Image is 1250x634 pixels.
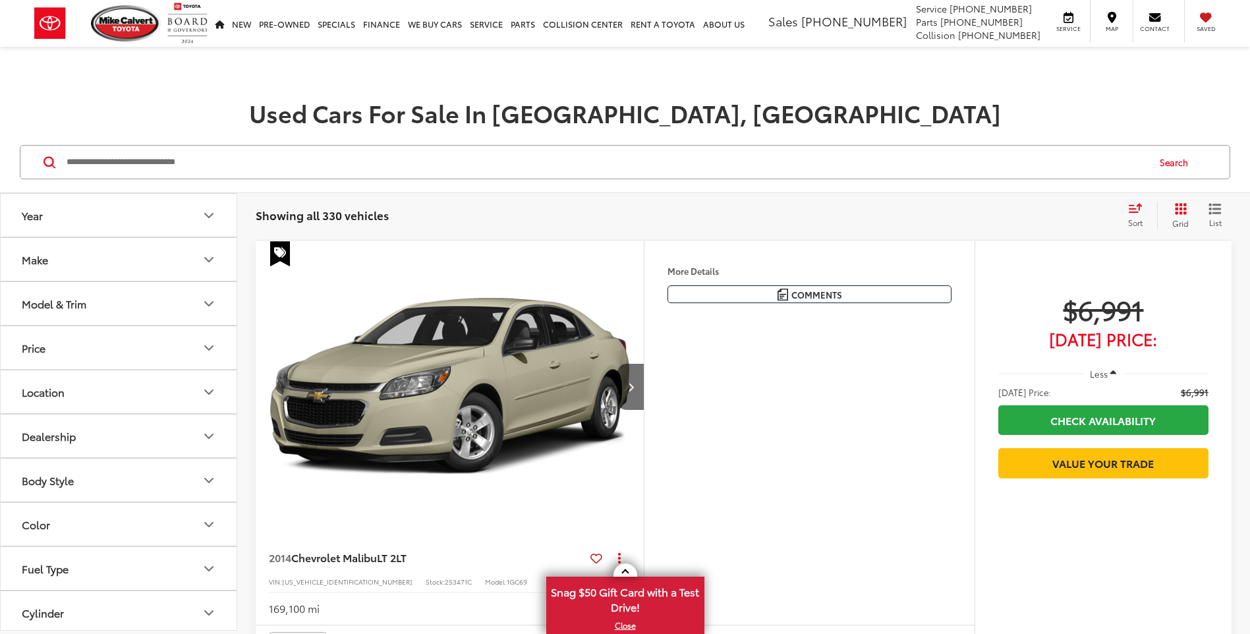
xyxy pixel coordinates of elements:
span: Chevrolet Malibu [291,550,377,565]
span: [PHONE_NUMBER] [940,15,1023,28]
span: Special [270,241,290,266]
span: 2014 [269,550,291,565]
input: Search by Make, Model, or Keyword [65,146,1147,178]
span: Collision [916,28,955,42]
div: Year [201,208,217,223]
button: Grid View [1157,202,1199,229]
button: Model & TrimModel & Trim [1,282,238,325]
div: Fuel Type [201,561,217,577]
span: Showing all 330 vehicles [256,207,389,223]
img: 2014 Chevrolet Malibu LT 2LT [255,241,645,534]
a: Check Availability [998,405,1208,435]
button: Search [1147,146,1207,179]
span: Service [1054,24,1083,33]
div: Location [22,386,65,398]
div: Location [201,384,217,400]
div: Dealership [201,428,217,444]
span: Model: [485,577,507,587]
div: Body Style [22,474,74,486]
div: Price [201,340,217,356]
img: Mike Calvert Toyota [91,5,161,42]
button: Next image [617,364,644,410]
button: DealershipDealership [1,415,238,457]
button: Select sort value [1122,202,1157,229]
button: Comments [668,285,952,303]
span: VIN: [269,577,282,587]
div: Dealership [22,430,76,442]
span: [PHONE_NUMBER] [950,2,1032,15]
span: Parts [916,15,938,28]
span: 253471C [445,577,472,587]
span: [US_VEHICLE_IDENTIFICATION_NUMBER] [282,577,412,587]
div: Color [201,517,217,533]
div: Make [22,253,48,266]
span: Sort [1128,217,1143,228]
span: Less [1090,368,1108,380]
button: List View [1199,202,1232,229]
span: [DATE] Price: [998,386,1051,399]
button: Body StyleBody Style [1,459,238,502]
div: Model & Trim [201,296,217,312]
a: 2014Chevrolet MalibuLT 2LT [269,550,585,565]
span: List [1208,217,1222,228]
span: Map [1097,24,1126,33]
button: MakeMake [1,238,238,281]
h4: More Details [668,266,952,275]
button: Less [1084,362,1123,386]
span: $6,991 [1181,386,1208,399]
div: Model & Trim [22,297,86,310]
div: Body Style [201,473,217,488]
span: Contact [1140,24,1170,33]
a: Value Your Trade [998,448,1208,478]
span: Service [916,2,947,15]
span: Comments [791,289,842,301]
button: PricePrice [1,326,238,369]
span: dropdown dots [618,552,621,563]
div: Price [22,341,45,354]
button: Actions [608,546,631,569]
button: CylinderCylinder [1,591,238,634]
div: Cylinder [22,606,64,619]
span: [DATE] Price: [998,332,1208,345]
div: 2014 Chevrolet Malibu LT 2LT 0 [255,241,645,533]
img: Comments [778,289,788,300]
span: Stock: [426,577,445,587]
span: Snag $50 Gift Card with a Test Drive! [548,578,703,618]
span: LT 2LT [377,550,407,565]
div: Cylinder [201,605,217,621]
button: LocationLocation [1,370,238,413]
button: Fuel TypeFuel Type [1,547,238,590]
div: Make [201,252,217,268]
span: [PHONE_NUMBER] [958,28,1040,42]
div: Year [22,209,43,221]
button: ColorColor [1,503,238,546]
button: YearYear [1,194,238,237]
div: 169,100 mi [269,601,320,616]
a: 2014 Chevrolet Malibu LT 2LT2014 Chevrolet Malibu LT 2LT2014 Chevrolet Malibu LT 2LT2014 Chevrole... [255,241,645,533]
span: Grid [1172,217,1189,229]
span: Sales [768,13,798,30]
span: $6,991 [998,293,1208,326]
div: Color [22,518,50,531]
div: Fuel Type [22,562,69,575]
span: Saved [1191,24,1220,33]
span: [PHONE_NUMBER] [801,13,907,30]
span: 1GC69 [507,577,527,587]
